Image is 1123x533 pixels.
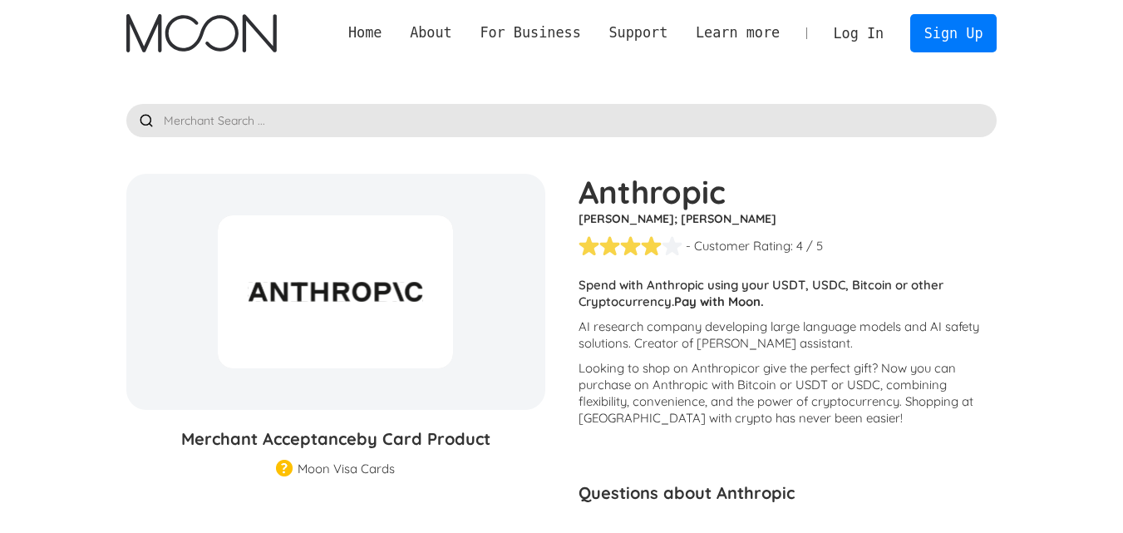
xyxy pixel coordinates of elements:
[806,238,823,254] div: / 5
[674,294,764,309] strong: Pay with Moon.
[357,428,490,449] span: by Card Product
[298,461,395,477] div: Moon Visa Cards
[820,15,898,52] a: Log In
[126,14,277,52] img: Moon Logo
[910,14,997,52] a: Sign Up
[480,22,580,43] div: For Business
[126,14,277,52] a: home
[579,481,997,506] h3: Questions about Anthropic
[579,277,997,310] p: Spend with Anthropic using your USDT, USDC, Bitcoin or other Cryptocurrency.
[796,238,803,254] div: 4
[410,22,452,43] div: About
[126,104,997,137] input: Merchant Search ...
[579,174,997,210] h1: Anthropic
[466,22,595,43] div: For Business
[747,360,872,376] span: or give the perfect gift
[696,22,780,43] div: Learn more
[608,22,667,43] div: Support
[579,360,997,427] p: Looking to shop on Anthropic ? Now you can purchase on Anthropic with Bitcoin or USDT or USDC, co...
[686,238,793,254] div: - Customer Rating:
[682,22,794,43] div: Learn more
[334,22,396,43] a: Home
[595,22,682,43] div: Support
[579,318,997,352] p: AI research company developing large language models and AI safety solutions. Creator of [PERSON_...
[126,427,545,452] h3: Merchant Acceptance
[396,22,465,43] div: About
[579,210,997,227] h5: [PERSON_NAME]; [PERSON_NAME]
